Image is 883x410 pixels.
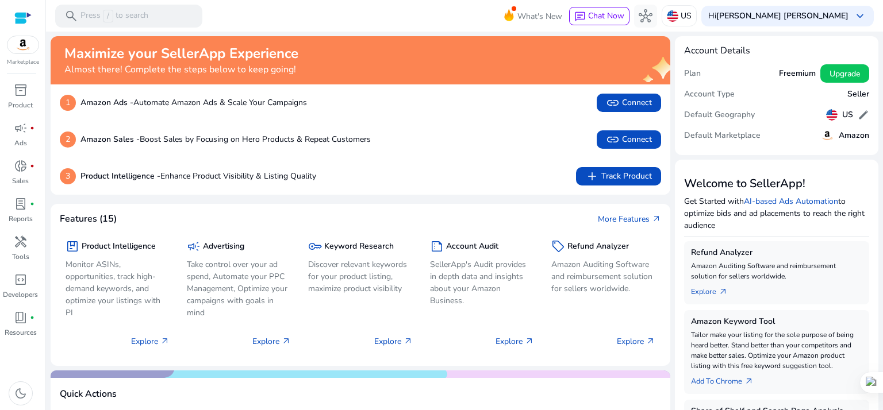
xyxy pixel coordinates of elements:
span: Connect [606,96,652,110]
button: linkConnect [597,94,661,112]
p: Boost Sales by Focusing on Hero Products & Repeat Customers [80,133,371,145]
b: [PERSON_NAME] [PERSON_NAME] [716,10,849,21]
span: arrow_outward [719,287,728,296]
span: campaign [14,121,28,135]
b: Product Intelligence - [80,171,160,181]
button: hub [634,5,657,28]
button: Upgrade [820,64,869,83]
h5: Amazon [839,131,869,141]
button: linkConnect [597,130,661,149]
img: us.svg [667,10,678,22]
p: Marketplace [7,58,39,67]
a: More Featuresarrow_outward [598,213,661,225]
span: fiber_manual_record [30,202,34,206]
span: arrow_outward [160,336,170,346]
h5: Product Intelligence [82,242,156,252]
span: chat [574,11,586,22]
span: / [103,10,113,22]
span: keyboard_arrow_down [853,9,867,23]
span: book_4 [14,311,28,324]
h5: Freemium [779,69,816,79]
h5: Amazon Keyword Tool [691,317,862,327]
span: arrow_outward [525,336,534,346]
h5: Default Marketplace [684,131,761,141]
h4: Account Details [684,45,750,56]
p: SellerApp's Audit provides in depth data and insights about your Amazon Business. [430,258,534,307]
p: Monitor ASINs, opportunities, track high-demand keywords, and optimize your listings with PI [66,258,170,319]
p: Reports [9,214,33,224]
a: AI-based Ads Automation [744,196,838,207]
h4: Quick Actions [60,389,117,400]
b: Amazon Ads - [80,97,133,108]
span: campaign [187,239,201,253]
span: fiber_manual_record [30,164,34,168]
span: Connect [606,133,652,146]
h5: Keyword Research [324,242,394,252]
p: Tailor make your listing for the sole purpose of being heard better. Stand better than your compe... [691,330,862,371]
span: hub [639,9,652,23]
h5: Refund Analyzer [691,248,862,258]
span: donut_small [14,159,28,173]
span: What's New [517,6,562,26]
p: Discover relevant keywords for your product listing, maximize product visibility [308,258,412,295]
span: fiber_manual_record [30,315,34,320]
p: Explore [617,335,655,347]
p: Take control over your ad spend, Automate your PPC Management, Optimize your campaigns with goals... [187,258,291,319]
p: Explore [252,335,291,347]
span: Track Product [585,169,652,183]
span: link [606,96,620,110]
span: handyman [14,235,28,249]
img: us.svg [826,109,838,121]
p: Press to search [80,10,148,22]
h2: Maximize your SellerApp Experience [64,45,298,62]
span: link [606,133,620,146]
span: summarize [430,239,444,253]
span: edit [858,109,869,121]
p: Resources [5,327,37,338]
span: lab_profile [14,197,28,211]
p: 2 [60,131,76,148]
p: 1 [60,95,76,111]
b: Amazon Sales - [80,134,140,145]
img: amazon.svg [7,36,39,53]
h5: Seller [847,90,869,99]
span: arrow_outward [646,336,655,346]
button: addTrack Product [576,167,661,185]
p: Hi [708,12,849,20]
p: US [681,6,692,26]
span: package [66,239,79,253]
p: Tools [12,252,29,262]
p: Ads [14,138,27,148]
button: chatChat Now [569,7,629,25]
p: Get Started with to optimize bids and ad placements to reach the right audience [684,195,869,231]
span: code_blocks [14,273,28,287]
p: Sales [12,176,29,186]
p: Product [8,100,33,110]
p: Explore [496,335,534,347]
h4: Almost there! Complete the steps below to keep going! [64,64,298,75]
span: Upgrade [830,68,860,80]
span: arrow_outward [744,377,754,386]
a: Explorearrow_outward [691,281,737,297]
img: amazon.svg [820,129,834,142]
a: Add To Chrome [691,371,763,387]
span: inventory_2 [14,83,28,97]
span: key [308,239,322,253]
span: Chat Now [588,10,624,21]
h5: Account Type [684,90,735,99]
p: Explore [374,335,413,347]
p: Automate Amazon Ads & Scale Your Campaigns [80,96,307,109]
h5: Account Audit [446,242,498,252]
h5: Refund Analyzer [567,242,629,252]
h5: US [842,110,853,120]
span: sell [551,239,565,253]
p: Amazon Auditing Software and reimbursement solution for sellers worldwide. [551,258,655,295]
h5: Default Geography [684,110,755,120]
span: add [585,169,599,183]
span: arrow_outward [404,336,413,346]
p: Explore [131,335,170,347]
h5: Advertising [203,242,244,252]
h3: Welcome to SellerApp! [684,177,869,191]
span: search [64,9,78,23]
p: Enhance Product Visibility & Listing Quality [80,170,316,182]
